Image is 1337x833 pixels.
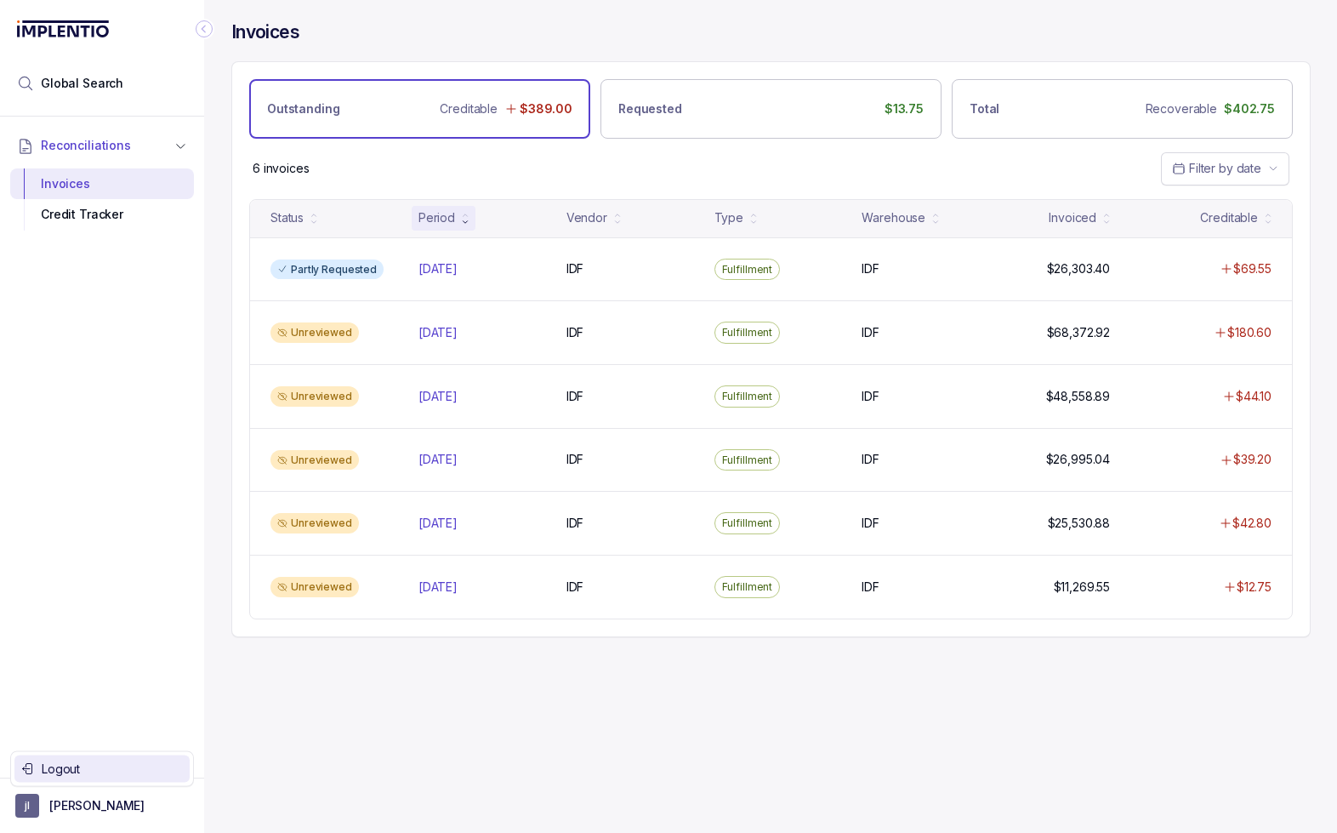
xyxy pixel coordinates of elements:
[41,75,123,92] span: Global Search
[418,451,458,468] p: [DATE]
[566,260,584,277] p: IDF
[1237,579,1272,596] p: $12.75
[1046,451,1111,468] p: $26,995.04
[722,324,773,341] p: Fulfillment
[862,579,879,596] p: IDF
[722,261,773,278] p: Fulfillment
[862,324,879,341] p: IDF
[862,515,879,532] p: IDF
[270,209,304,226] div: Status
[1189,161,1261,175] span: Filter by date
[714,209,743,226] div: Type
[862,388,879,405] p: IDF
[231,20,299,44] h4: Invoices
[270,322,359,343] div: Unreviewed
[566,451,584,468] p: IDF
[618,100,682,117] p: Requested
[566,579,584,596] p: IDF
[862,451,879,468] p: IDF
[10,127,194,164] button: Reconciliations
[418,515,458,532] p: [DATE]
[1161,152,1289,185] button: Date Range Picker
[270,386,359,407] div: Unreviewed
[1172,160,1261,177] search: Date Range Picker
[15,794,189,818] button: User initials[PERSON_NAME]
[1049,209,1096,226] div: Invoiced
[270,513,359,533] div: Unreviewed
[722,388,773,405] p: Fulfillment
[253,160,310,177] p: 6 invoices
[970,100,999,117] p: Total
[1047,324,1111,341] p: $68,372.92
[24,199,180,230] div: Credit Tracker
[1227,324,1272,341] p: $180.60
[862,260,879,277] p: IDF
[418,260,458,277] p: [DATE]
[1200,209,1258,226] div: Creditable
[270,577,359,597] div: Unreviewed
[418,324,458,341] p: [DATE]
[885,100,924,117] p: $13.75
[722,452,773,469] p: Fulfillment
[1048,515,1111,532] p: $25,530.88
[267,100,339,117] p: Outstanding
[41,137,131,154] span: Reconciliations
[270,450,359,471] div: Unreviewed
[49,797,145,814] p: [PERSON_NAME]
[10,165,194,234] div: Reconciliations
[566,324,584,341] p: IDF
[1054,579,1111,596] p: $11,269.55
[1232,515,1272,532] p: $42.80
[418,209,455,226] div: Period
[722,579,773,596] p: Fulfillment
[1233,451,1272,468] p: $39.20
[253,160,310,177] div: Remaining page entries
[1047,260,1111,277] p: $26,303.40
[440,100,498,117] p: Creditable
[1236,388,1272,405] p: $44.10
[270,260,384,280] div: Partly Requested
[566,209,607,226] div: Vendor
[24,168,180,199] div: Invoices
[722,515,773,532] p: Fulfillment
[418,579,458,596] p: [DATE]
[1046,388,1111,405] p: $48,558.89
[1224,100,1275,117] p: $402.75
[15,794,39,818] span: User initials
[566,515,584,532] p: IDF
[42,761,183,778] p: Logout
[862,209,925,226] div: Warehouse
[1146,100,1217,117] p: Recoverable
[194,19,214,39] div: Collapse Icon
[418,388,458,405] p: [DATE]
[520,100,572,117] p: $389.00
[1233,260,1272,277] p: $69.55
[566,388,584,405] p: IDF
